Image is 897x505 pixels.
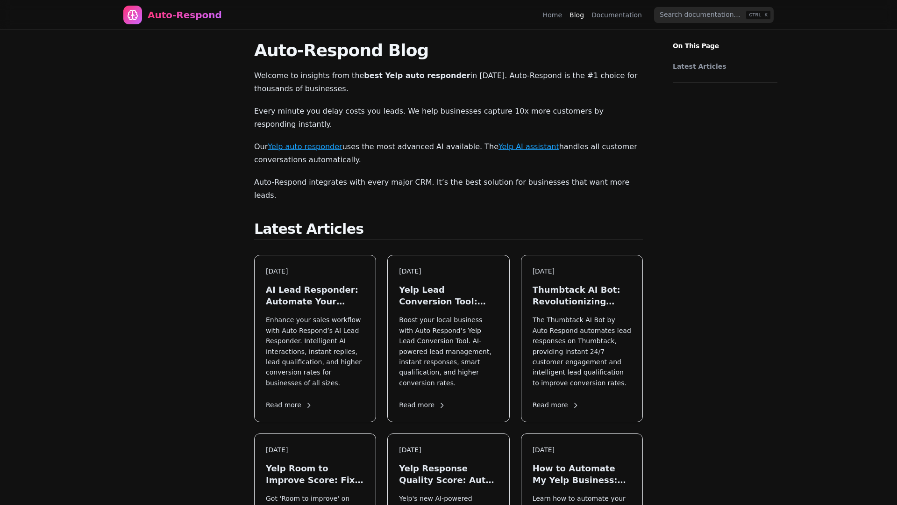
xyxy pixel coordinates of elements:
div: [DATE] [266,267,364,276]
p: Auto-Respond integrates with every major CRM. It’s the best solution for businesses that want mor... [254,176,643,202]
p: Welcome to insights from the in [DATE]. Auto-Respond is the #1 choice for thousands of businesses. [254,69,643,95]
h3: AI Lead Responder: Automate Your Sales in [DATE] [266,284,364,307]
p: On This Page [665,30,785,50]
p: Our uses the most advanced AI available. The handles all customer conversations automatically. [254,140,643,166]
span: Read more [533,400,579,410]
a: Home page [123,6,222,24]
a: Yelp AI assistant [498,142,559,151]
h3: Yelp Response Quality Score: Auto-Respond Gets You 'Excellent' Badges [399,462,498,486]
a: [DATE]AI Lead Responder: Automate Your Sales in [DATE]Enhance your sales workflow with Auto Respo... [254,255,376,422]
div: [DATE] [399,267,498,276]
div: [DATE] [533,445,631,455]
p: Enhance your sales workflow with Auto Respond’s AI Lead Responder. Intelligent AI interactions, i... [266,315,364,388]
a: Yelp auto responder [268,142,342,151]
strong: best Yelp auto responder [364,71,470,80]
h1: Auto-Respond Blog [254,41,643,60]
a: Documentation [591,10,642,20]
input: Search documentation… [654,7,774,23]
h2: Latest Articles [254,221,643,240]
div: Auto-Respond [148,8,222,22]
h3: Yelp Lead Conversion Tool: Maximize Local Leads in [DATE] [399,284,498,307]
p: Boost your local business with Auto Respond’s Yelp Lead Conversion Tool. AI-powered lead manageme... [399,315,498,388]
a: Blog [570,10,584,20]
span: Read more [399,400,446,410]
a: [DATE]Thumbtack AI Bot: Revolutionizing Lead GenerationThe Thumbtack AI Bot by Auto Respond autom... [521,255,643,422]
p: The Thumbtack AI Bot by Auto Respond automates lead responses on Thumbtack, providing instant 24/... [533,315,631,388]
div: [DATE] [266,445,364,455]
a: Latest Articles [673,62,773,71]
p: Every minute you delay costs you leads. We help businesses capture 10x more customers by respondi... [254,105,643,131]
span: Read more [266,400,313,410]
a: Home [543,10,562,20]
h3: Yelp Room to Improve Score: Fix Your Response Quality Instantly [266,462,364,486]
div: [DATE] [533,267,631,276]
h3: How to Automate My Yelp Business: Complete 2025 Guide [533,462,631,486]
a: [DATE]Yelp Lead Conversion Tool: Maximize Local Leads in [DATE]Boost your local business with Aut... [387,255,509,422]
h3: Thumbtack AI Bot: Revolutionizing Lead Generation [533,284,631,307]
div: [DATE] [399,445,498,455]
